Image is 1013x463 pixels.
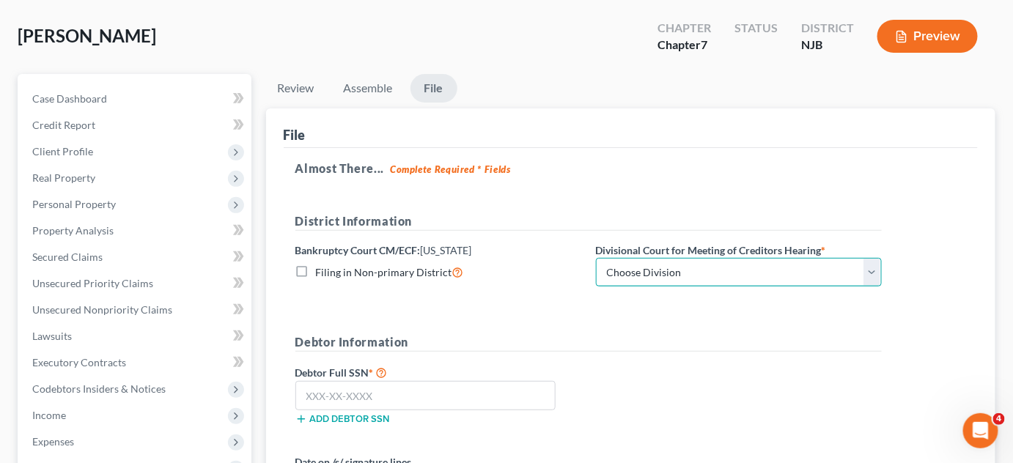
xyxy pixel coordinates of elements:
[32,303,172,316] span: Unsecured Nonpriority Claims
[12,230,240,291] div: Oh apologies for my confusion. Taking a look at the error message now. This is for [PERSON_NAME] ...
[295,160,967,177] h5: Almost There...
[23,239,229,282] div: Oh apologies for my confusion. Taking a look at the error message now. This is for [PERSON_NAME] ...
[21,86,251,112] a: Case Dashboard
[12,230,281,317] div: Emma says…
[12,317,281,381] div: Ernest says…
[42,8,65,32] img: Profile image for Emma
[23,294,141,303] div: [PERSON_NAME] • 1m ago
[295,381,556,410] input: XXX-XX-XXXX
[657,37,711,53] div: Chapter
[316,266,452,278] span: Filing in Non-primary District
[993,413,1005,425] span: 4
[963,413,998,448] iframe: Intercom live chat
[53,144,281,218] div: I got that. I am getting a messGE THAT THE CASE CANNOT BE FILED WITH THE COURT. It say to file ma...
[295,242,472,258] label: Bankruptcy Court CM/ECF:
[65,152,270,210] div: I got that. I am getting a messGE THAT THE CASE CANNOT BE FILED WITH THE COURT. It say to file ma...
[32,409,66,421] span: Income
[93,351,105,363] button: Start recording
[32,198,116,210] span: Personal Property
[32,356,126,368] span: Executory Contracts
[21,244,251,270] a: Secured Claims
[53,317,281,363] div: Yes. She has a foreclosure sale in the morning, so I need to file.
[39,83,208,110] span: How to file additional documents when filing a case through…
[32,171,95,184] span: Real Property
[390,163,511,175] strong: Complete Required * Fields
[70,351,81,363] button: Upload attachment
[596,242,826,258] label: Divisional Court for Meeting of Creditors Hearing
[39,66,213,81] div: Filing Additional Documents
[657,20,711,37] div: Chapter
[23,351,34,363] button: Emoji picker
[32,92,107,105] span: Case Dashboard
[18,25,156,46] span: [PERSON_NAME]
[421,244,472,256] span: [US_STATE]
[24,54,228,124] div: Filing Additional DocumentsHow to file additional documents when filing a case through…
[21,270,251,297] a: Unsecured Priority Claims
[46,351,58,363] button: Gif picker
[32,435,74,448] span: Expenses
[71,18,100,33] p: Active
[71,7,166,18] h1: [PERSON_NAME]
[734,20,778,37] div: Status
[701,37,707,51] span: 7
[21,323,251,349] a: Lawsuits
[21,297,251,323] a: Unsecured Nonpriority Claims
[332,74,405,103] a: Assemble
[21,349,251,376] a: Executory Contracts
[12,320,281,345] textarea: Message…
[12,144,281,230] div: Ernest says…
[10,6,37,34] button: go back
[32,251,103,263] span: Secured Claims
[295,212,882,231] h5: District Information
[801,20,854,37] div: District
[32,224,114,237] span: Property Analysis
[288,363,589,381] label: Debtor Full SSN
[32,382,166,395] span: Codebtors Insiders & Notices
[229,6,257,34] button: Home
[410,74,457,103] a: File
[251,345,275,368] button: Send a message…
[32,277,153,289] span: Unsecured Priority Claims
[266,74,326,103] a: Review
[257,6,284,32] div: Close
[295,333,882,352] h5: Debtor Information
[877,20,978,53] button: Preview
[21,218,251,244] a: Property Analysis
[295,413,390,425] button: Add debtor SSN
[32,330,72,342] span: Lawsuits
[32,145,93,158] span: Client Profile
[284,126,306,144] div: File
[21,112,251,138] a: Credit Report
[32,119,95,131] span: Credit Report
[801,37,854,53] div: NJB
